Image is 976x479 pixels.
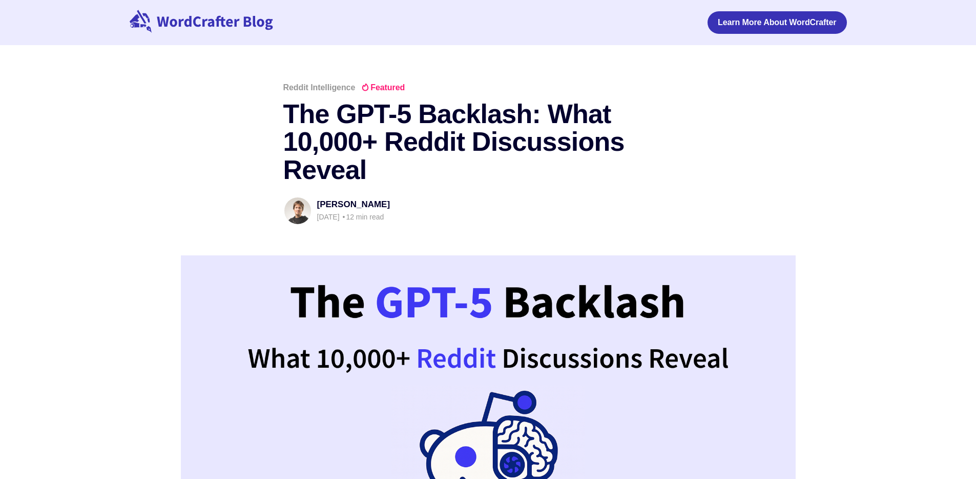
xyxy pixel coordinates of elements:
[284,197,311,224] img: Federico Pascual
[283,100,693,184] h1: The GPT-5 Backlash: What 10,000+ Reddit Discussions Reveal
[317,199,390,209] a: [PERSON_NAME]
[708,11,847,34] a: Learn More About WordCrafter
[361,84,405,92] span: Featured
[317,213,340,221] time: [DATE]
[283,83,356,92] a: Reddit Intelligence
[283,196,312,225] a: Read more of Federico Pascual
[341,213,384,221] span: 12 min read
[342,213,345,222] span: •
